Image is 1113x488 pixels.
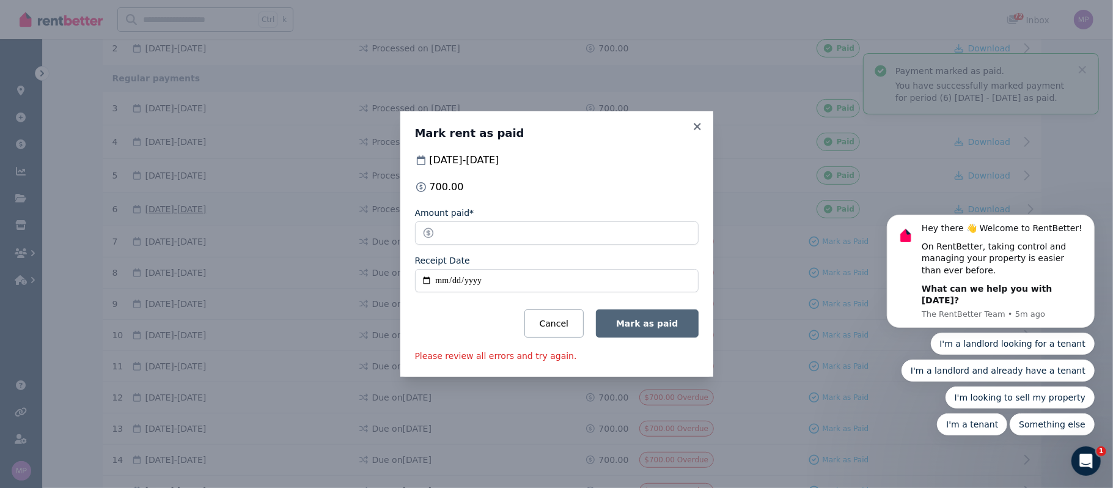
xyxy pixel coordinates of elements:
span: Mark as paid [616,319,678,328]
label: Receipt Date [415,254,470,267]
span: 700.00 [430,180,464,194]
p: Please review all errors and try again. [415,350,699,362]
button: Cancel [524,309,584,338]
span: 1 [1096,446,1106,456]
h3: Mark rent as paid [415,126,699,141]
span: [DATE] - [DATE] [430,153,499,168]
iframe: Intercom live chat [1071,446,1101,476]
label: Amount paid* [415,207,474,219]
iframe: To enrich screen reader interactions, please activate Accessibility in Grammarly extension settings [869,102,1113,455]
button: Mark as paid [596,309,698,338]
